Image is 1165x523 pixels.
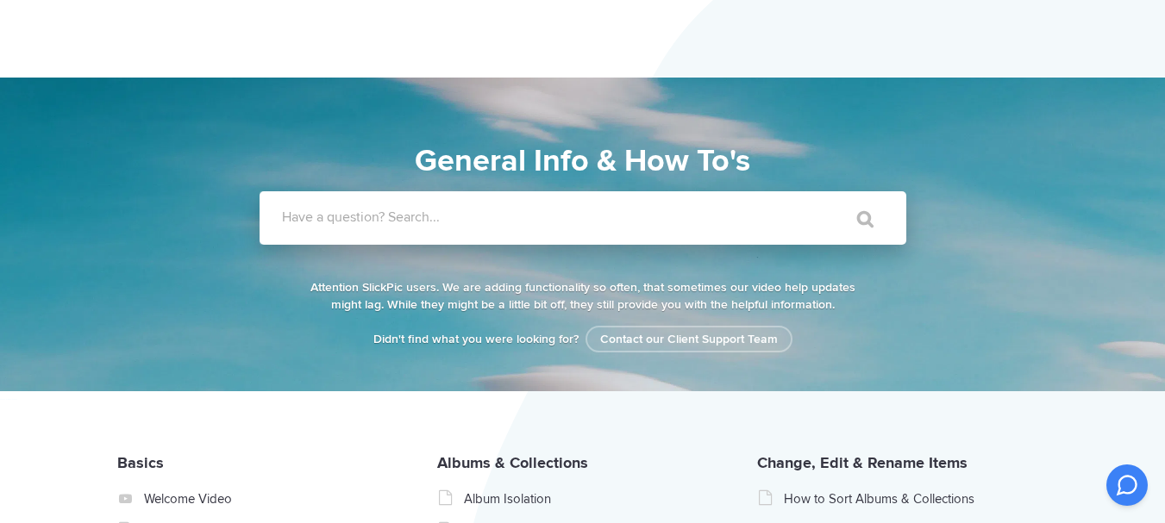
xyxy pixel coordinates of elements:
[586,326,792,352] a: Contact our Client Support Team
[821,198,893,240] input: 
[117,453,164,472] a: Basics
[307,331,859,348] p: Didn't find what you were looking for?
[437,453,588,472] a: Albums & Collections
[307,279,859,314] p: Attention SlickPic users. We are adding functionality so often, that sometimes our video help upd...
[757,453,968,472] a: Change, Edit & Rename Items
[182,138,984,184] h1: General Info & How To's
[282,209,929,226] label: Have a question? Search...
[464,490,708,507] a: Album Isolation
[784,490,1028,507] a: How to Sort Albums & Collections
[144,490,388,507] a: Welcome Video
